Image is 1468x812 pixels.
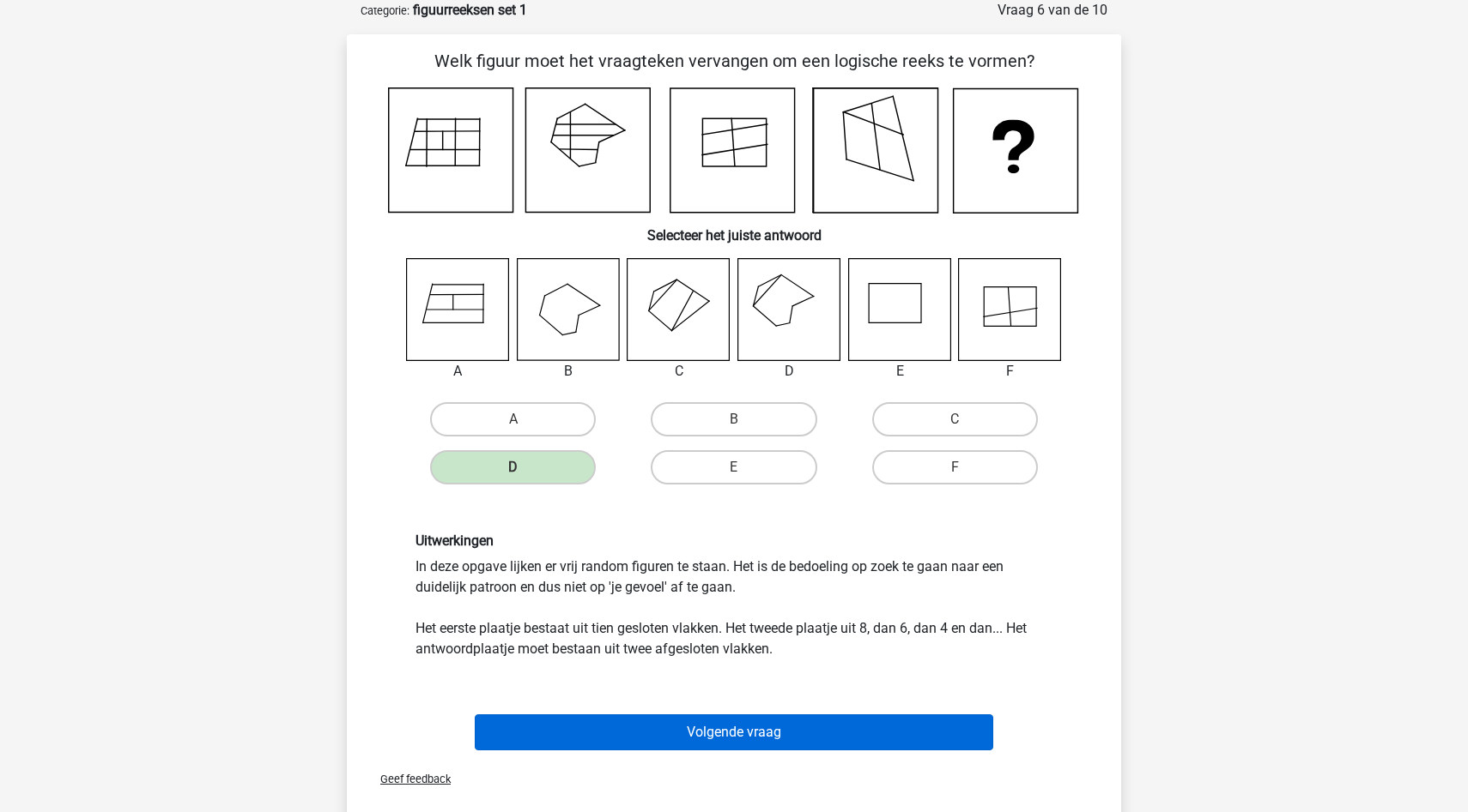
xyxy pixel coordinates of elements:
label: B [651,402,816,436]
label: C [872,402,1038,436]
label: A [430,402,596,436]
h6: Uitwerkingen [416,532,1052,549]
label: E [651,450,816,484]
div: F [945,361,1075,382]
div: A [393,361,523,382]
div: B [504,361,634,382]
label: D [430,450,596,484]
small: Categorie: [361,4,409,17]
p: Welk figuur moet het vraagteken vervangen om een logische reeks te vormen? [374,48,1094,74]
div: C [614,361,743,382]
strong: figuurreeksen set 1 [413,2,527,18]
span: Geef feedback [367,773,451,785]
h6: Selecteer het juiste antwoord [374,214,1094,244]
label: F [872,450,1038,484]
button: Volgende vraag [475,714,994,750]
div: E [835,361,965,382]
div: In deze opgave lijken er vrij random figuren te staan. Het is de bedoeling op zoek te gaan naar e... [403,532,1065,659]
div: D [725,361,854,382]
